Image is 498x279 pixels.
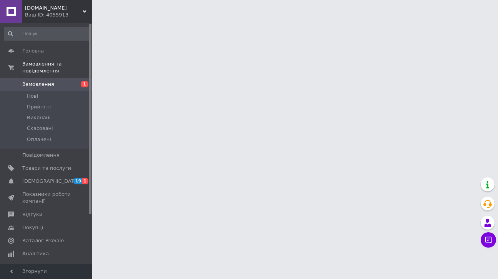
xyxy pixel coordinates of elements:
span: Замовлення та повідомлення [22,61,92,74]
span: Каталог ProSale [22,237,64,244]
input: Пошук [4,27,90,41]
span: [DEMOGRAPHIC_DATA] [22,178,79,185]
span: 1 [81,81,88,87]
span: Покупці [22,224,43,231]
span: Відгуки [22,211,42,218]
span: Оплачені [27,136,51,143]
button: Чат з покупцем [481,232,496,248]
span: Головна [22,48,44,54]
span: 19 [73,178,82,184]
span: Прийняті [27,103,51,110]
span: Товари та послуги [22,165,71,172]
span: Показники роботи компанії [22,191,71,205]
div: Ваш ID: 4055913 [25,11,92,18]
span: 1 [82,178,88,184]
span: Повідомлення [22,152,60,159]
span: shop.pro [25,5,83,11]
span: Нові [27,93,38,100]
span: Виконані [27,114,51,121]
span: Аналітика [22,250,49,257]
span: Замовлення [22,81,54,88]
span: Скасовані [27,125,53,132]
